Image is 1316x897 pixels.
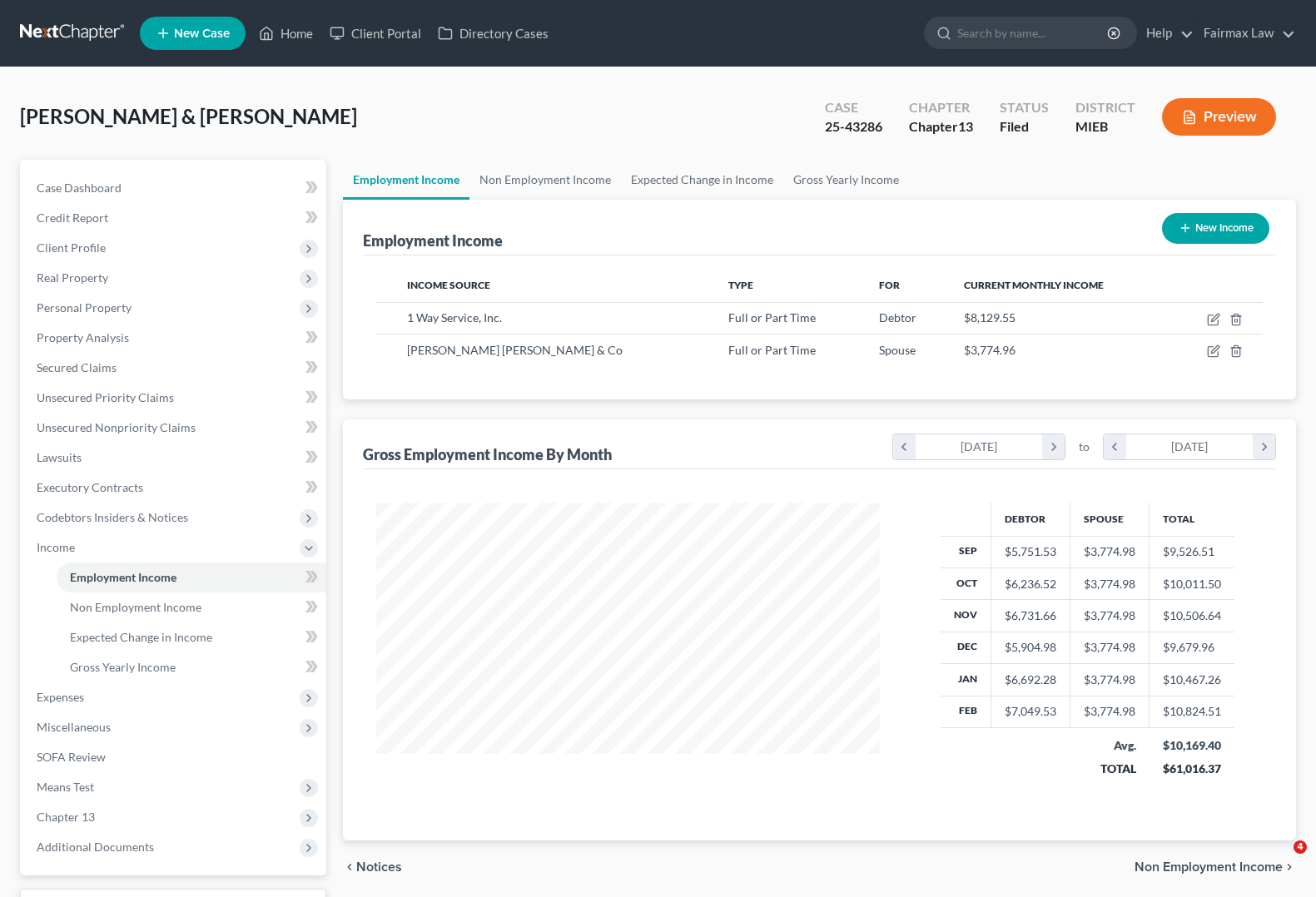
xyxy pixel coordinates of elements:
[343,160,469,200] a: Employment Income
[37,330,129,344] span: Property Analysis
[37,181,122,195] span: Case Dashboard
[363,444,612,464] div: Gross Employment Income By Month
[1075,98,1135,117] div: District
[37,480,143,494] span: Executory Contracts
[1084,703,1135,720] div: $3,774.98
[70,630,212,644] span: Expected Change in Income
[1150,696,1235,727] td: $10,824.51
[879,343,916,357] span: Spouse
[1253,434,1275,459] i: chevron_right
[1294,840,1307,854] span: 4
[1150,536,1235,567] td: $9,526.51
[57,652,326,682] a: Gross Yearly Income
[70,570,176,584] span: Employment Income
[37,690,84,704] span: Expenses
[1000,117,1049,136] div: Filed
[1150,567,1235,599] td: $10,011.50
[1150,632,1235,663] td: $9,679.96
[23,173,326,203] a: Case Dashboard
[1084,761,1136,777] div: TOTAL
[407,310,502,325] span: 1 Way Service, Inc.
[321,18,430,48] a: Client Portal
[941,696,991,727] th: Feb
[957,17,1110,48] input: Search by name...
[991,503,1070,536] th: Debtor
[916,434,1043,459] div: [DATE]
[1195,18,1295,48] a: Fairmax Law
[1070,503,1150,536] th: Spouse
[343,860,356,874] i: chevron_left
[1084,607,1135,624] div: $3,774.98
[1084,737,1136,754] div: Avg.
[23,473,326,503] a: Executory Contracts
[37,420,196,434] span: Unsecured Nonpriority Claims
[57,562,326,592] a: Employment Income
[1000,98,1049,117] div: Status
[1259,840,1299,880] iframe: Intercom live chat
[70,600,201,614] span: Non Employment Income
[879,310,916,325] span: Debtor
[23,742,326,772] a: SOFA Review
[356,860,402,874] span: Notices
[1084,576,1135,592] div: $3,774.98
[941,536,991,567] th: Sep
[37,810,95,824] span: Chapter 13
[958,118,973,134] span: 13
[1079,439,1090,455] span: to
[1163,737,1222,754] div: $10,169.40
[23,383,326,413] a: Unsecured Priority Claims
[23,323,326,353] a: Property Analysis
[23,203,326,233] a: Credit Report
[909,117,973,136] div: Chapter
[37,360,117,374] span: Secured Claims
[37,240,106,255] span: Client Profile
[964,279,1104,291] span: Current Monthly Income
[1005,703,1056,720] div: $7,049.53
[37,450,82,464] span: Lawsuits
[941,664,991,696] th: Jan
[23,353,326,383] a: Secured Claims
[964,343,1016,357] span: $3,774.96
[621,160,783,200] a: Expected Change in Income
[941,600,991,632] th: Nov
[1126,434,1254,459] div: [DATE]
[37,750,106,764] span: SOFA Review
[174,27,230,40] span: New Case
[1162,213,1269,244] button: New Income
[1162,98,1276,136] button: Preview
[1138,18,1194,48] a: Help
[37,780,94,794] span: Means Test
[363,230,503,250] div: Employment Income
[1084,639,1135,656] div: $3,774.98
[37,270,108,285] span: Real Property
[825,98,882,117] div: Case
[407,279,490,291] span: Income Source
[941,567,991,599] th: Oct
[407,343,623,357] span: [PERSON_NAME] [PERSON_NAME] & Co
[1005,639,1056,656] div: $5,904.98
[37,390,174,404] span: Unsecured Priority Claims
[1075,117,1135,136] div: MIEB
[20,104,357,128] span: [PERSON_NAME] & [PERSON_NAME]
[37,540,75,554] span: Income
[1150,600,1235,632] td: $10,506.64
[37,211,108,225] span: Credit Report
[1163,761,1222,777] div: $61,016.37
[1005,607,1056,624] div: $6,731.66
[728,343,816,357] span: Full or Part Time
[23,443,326,473] a: Lawsuits
[1005,543,1056,560] div: $5,751.53
[941,632,991,663] th: Dec
[1084,543,1135,560] div: $3,774.98
[469,160,621,200] a: Non Employment Income
[825,117,882,136] div: 25-43286
[964,310,1016,325] span: $8,129.55
[1135,860,1283,874] span: Non Employment Income
[1042,434,1065,459] i: chevron_right
[57,622,326,652] a: Expected Change in Income
[37,300,132,315] span: Personal Property
[251,18,321,48] a: Home
[728,310,816,325] span: Full or Part Time
[343,860,402,874] button: chevron_left Notices
[37,720,111,734] span: Miscellaneous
